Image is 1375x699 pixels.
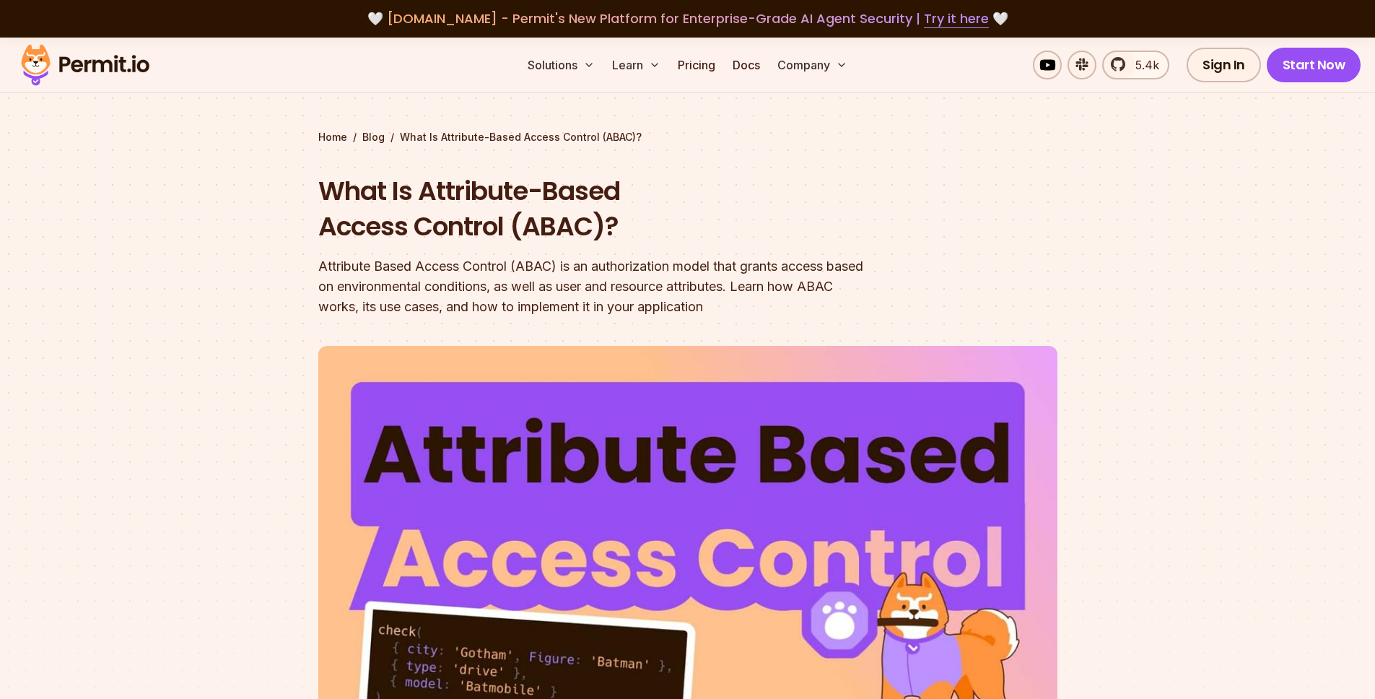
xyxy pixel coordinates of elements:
div: 🤍 🤍 [35,9,1340,29]
a: Home [318,130,347,144]
a: Start Now [1267,48,1361,82]
a: Pricing [672,51,721,79]
span: 5.4k [1127,56,1159,74]
button: Learn [606,51,666,79]
a: Sign In [1187,48,1261,82]
a: Docs [727,51,766,79]
div: Attribute Based Access Control (ABAC) is an authorization model that grants access based on envir... [318,256,873,317]
img: Permit logo [14,40,156,90]
button: Solutions [522,51,601,79]
h1: What Is Attribute-Based Access Control (ABAC)? [318,173,873,245]
button: Company [772,51,853,79]
a: Blog [362,130,385,144]
span: [DOMAIN_NAME] - Permit's New Platform for Enterprise-Grade AI Agent Security | [387,9,989,27]
a: 5.4k [1102,51,1169,79]
div: / / [318,130,1057,144]
a: Try it here [924,9,989,28]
